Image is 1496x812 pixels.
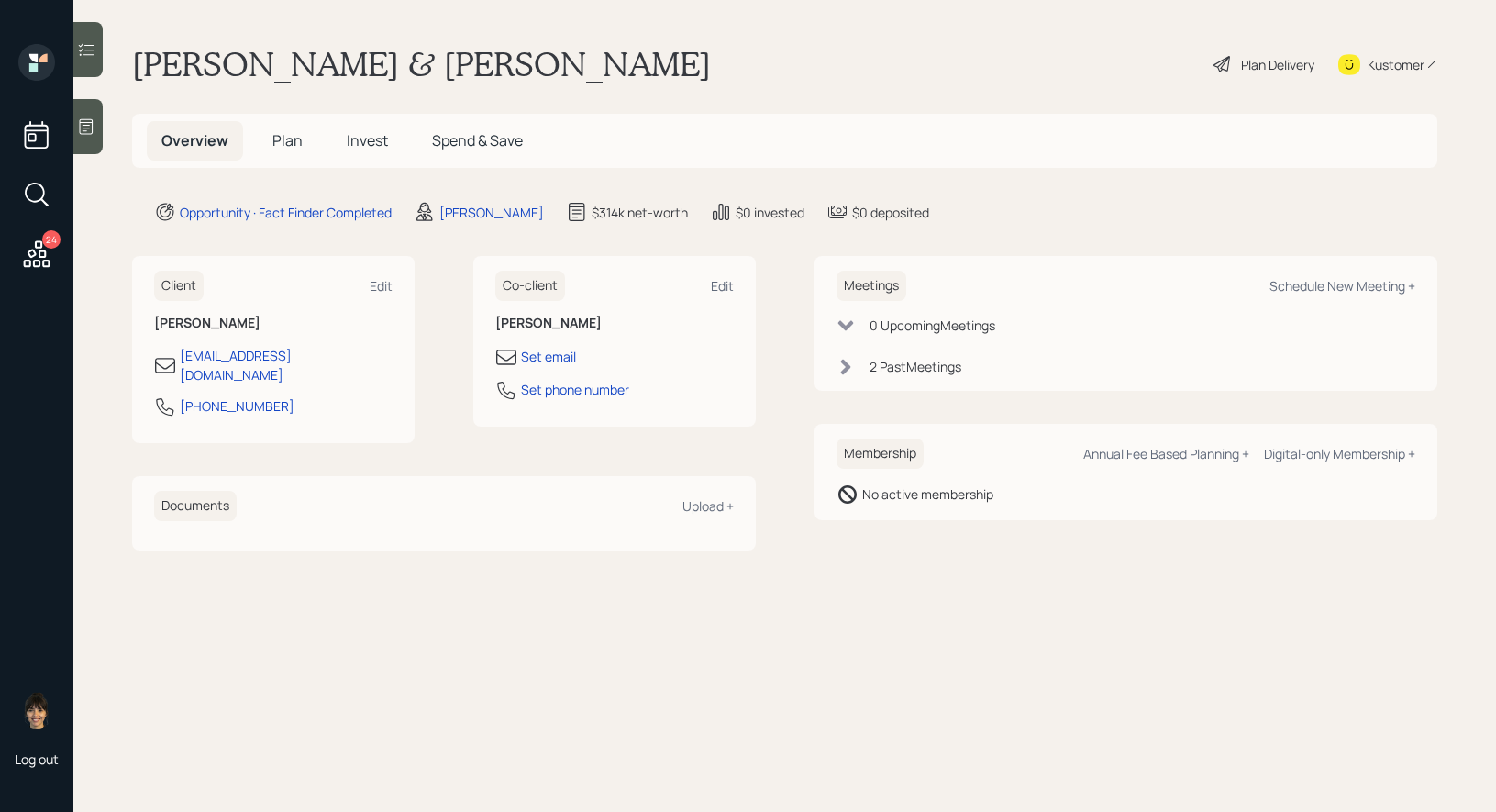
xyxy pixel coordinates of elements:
h6: Membership [837,439,924,469]
div: Edit [370,277,393,295]
div: Digital-only Membership + [1264,445,1415,462]
div: No active membership [862,484,993,504]
div: Annual Fee Based Planning + [1083,445,1249,462]
h6: Meetings [837,271,906,301]
div: [EMAIL_ADDRESS][DOMAIN_NAME] [180,346,393,384]
div: Plan Delivery [1241,55,1314,74]
span: Spend & Save [432,130,523,150]
div: [PHONE_NUMBER] [180,396,294,416]
div: Set email [521,347,576,366]
div: 2 Past Meeting s [870,357,961,376]
div: 0 Upcoming Meeting s [870,316,995,335]
span: Invest [347,130,388,150]
h6: Co-client [495,271,565,301]
div: Log out [15,751,59,768]
div: Upload + [682,497,734,515]
div: Edit [711,277,734,295]
div: Opportunity · Fact Finder Completed [180,203,392,222]
h6: [PERSON_NAME] [495,316,734,331]
div: Set phone number [521,380,629,399]
div: [PERSON_NAME] [439,203,544,222]
h6: [PERSON_NAME] [154,316,393,331]
div: Kustomer [1368,55,1424,74]
h6: Client [154,271,204,301]
img: treva-nostdahl-headshot.png [18,692,55,729]
div: 24 [42,230,61,249]
div: $0 invested [736,203,804,222]
span: Overview [161,130,228,150]
div: $0 deposited [852,203,929,222]
h6: Documents [154,491,237,521]
h1: [PERSON_NAME] & [PERSON_NAME] [132,44,711,84]
div: $314k net-worth [592,203,688,222]
span: Plan [272,130,303,150]
div: Schedule New Meeting + [1269,277,1415,295]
